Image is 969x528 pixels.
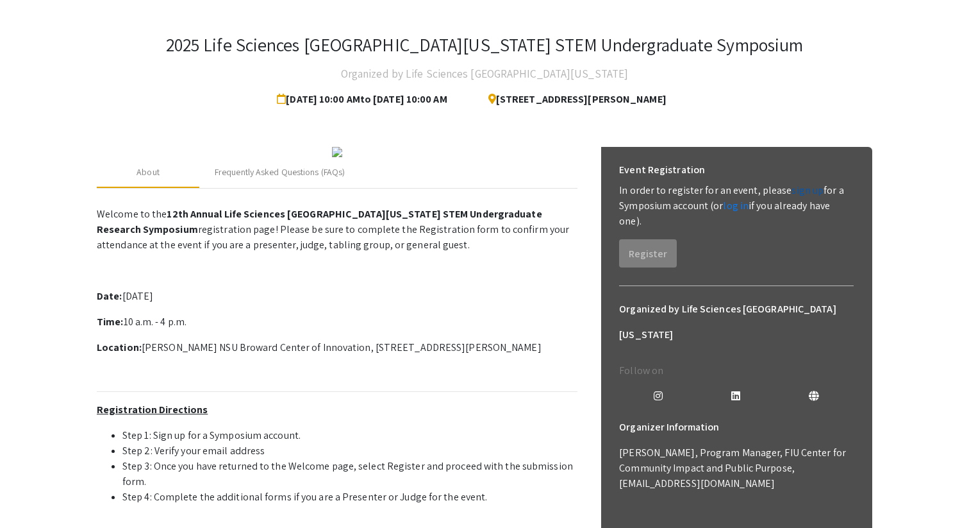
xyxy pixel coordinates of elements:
h6: Organized by Life Sciences [GEOGRAPHIC_DATA][US_STATE] [619,296,854,348]
h4: Organized by Life Sciences [GEOGRAPHIC_DATA][US_STATE] [341,61,628,87]
div: About [137,166,160,179]
p: 10 a.m. - 4 p.m. [97,314,577,330]
p: [PERSON_NAME] NSU Broward Center of Innovation, [STREET_ADDRESS][PERSON_NAME] [97,340,577,355]
p: [DATE] [97,289,577,304]
h6: Organizer Information [619,414,854,440]
strong: Date: [97,289,122,303]
h6: Event Registration [619,157,705,183]
u: Registration Directions [97,403,208,416]
strong: 12th Annual Life Sciences [GEOGRAPHIC_DATA][US_STATE] STEM Undergraduate Research Symposium [97,207,542,236]
strong: Time: [97,315,124,328]
li: Step 3: Once you have returned to the Welcome page, select Register and proceed with the submissi... [122,459,577,490]
p: In order to register for an event, please for a Symposium account (or if you already have one). [619,183,854,229]
iframe: Chat [10,470,54,518]
p: [PERSON_NAME], Program Manager, FIU Center for Community Impact and Public Purpose, [EMAIL_ADDRES... [619,445,854,491]
span: [DATE] 10:00 AM to [DATE] 10:00 AM [277,87,452,112]
span: [STREET_ADDRESS][PERSON_NAME] [478,87,667,112]
div: Frequently Asked Questions (FAQs) [215,166,345,179]
a: sign up [791,183,824,197]
h3: 2025 Life Sciences [GEOGRAPHIC_DATA][US_STATE] STEM Undergraduate Symposium [166,34,804,56]
li: Step 2: Verify your email address [122,443,577,459]
img: 32153a09-f8cb-4114-bf27-cfb6bc84fc69.png [332,147,342,157]
p: Follow on [619,363,854,379]
button: Register [619,239,677,268]
strong: Location: [97,341,142,354]
li: Step 4: Complete the additional forms if you are a Presenter or Judge for the event. [122,490,577,505]
p: Welcome to the registration page! Please be sure to complete the Registration form to confirm you... [97,207,577,253]
li: Step 1: Sign up for a Symposium account. [122,428,577,443]
a: log in [723,199,749,212]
